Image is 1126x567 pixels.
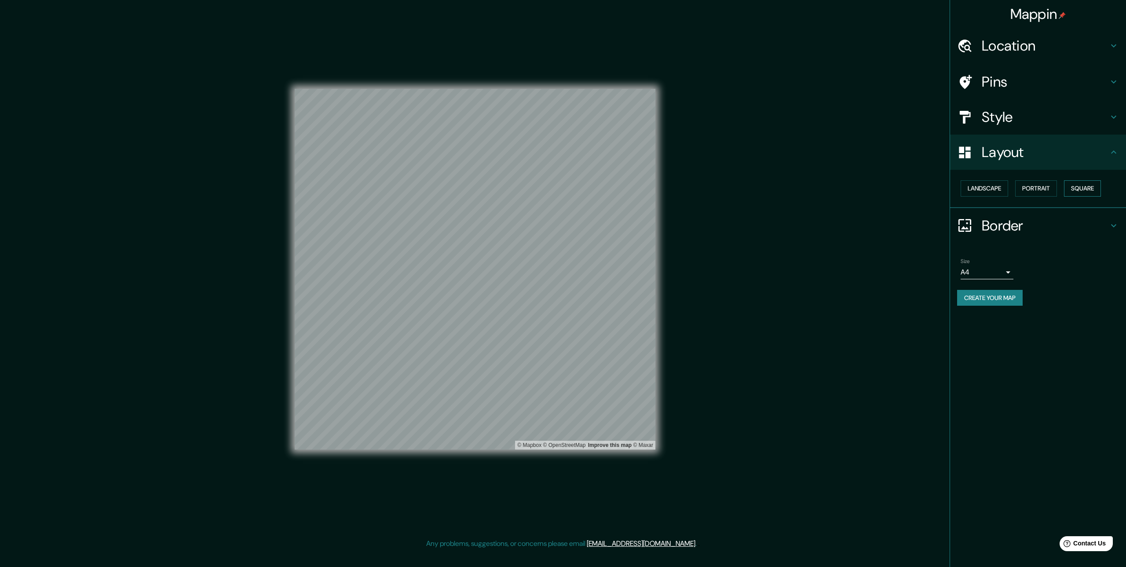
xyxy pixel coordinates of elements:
div: Location [950,28,1126,63]
h4: Mappin [1010,5,1066,23]
h4: Location [982,37,1108,55]
img: pin-icon.png [1059,12,1066,19]
div: . [697,538,698,549]
div: . [698,538,700,549]
p: Any problems, suggestions, or concerns please email . [426,538,697,549]
a: Mapbox [517,442,541,448]
div: Style [950,99,1126,135]
h4: Pins [982,73,1108,91]
canvas: Map [295,89,655,450]
a: Map feedback [588,442,632,448]
button: Square [1064,180,1101,197]
button: Landscape [961,180,1008,197]
div: A4 [961,265,1013,279]
h4: Layout [982,143,1108,161]
div: Border [950,208,1126,243]
button: Portrait [1015,180,1057,197]
a: OpenStreetMap [543,442,586,448]
div: Layout [950,135,1126,170]
a: Maxar [633,442,653,448]
button: Create your map [957,290,1023,306]
div: Pins [950,64,1126,99]
a: [EMAIL_ADDRESS][DOMAIN_NAME] [587,539,695,548]
label: Size [961,257,970,265]
h4: Border [982,217,1108,234]
iframe: Help widget launcher [1048,533,1116,557]
h4: Style [982,108,1108,126]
